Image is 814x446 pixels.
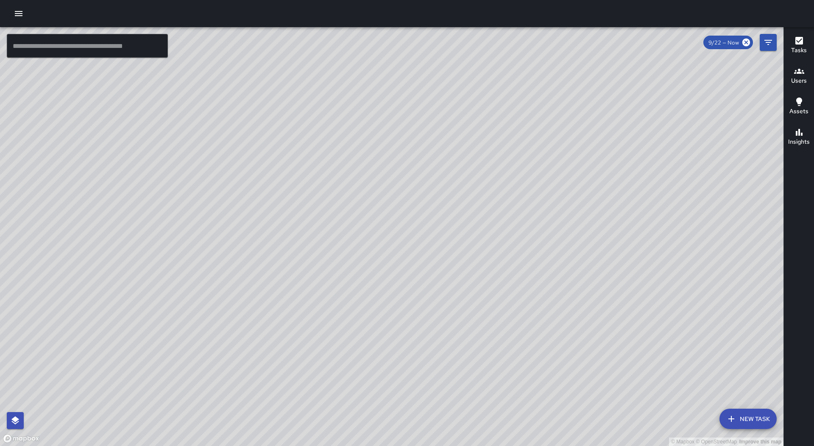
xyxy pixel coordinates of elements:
[791,46,807,55] h6: Tasks
[784,122,814,153] button: Insights
[760,34,777,51] button: Filters
[784,61,814,92] button: Users
[784,92,814,122] button: Assets
[703,36,753,49] div: 9/22 — Now
[784,31,814,61] button: Tasks
[789,107,808,116] h6: Assets
[788,137,810,147] h6: Insights
[719,409,777,429] button: New Task
[703,39,744,46] span: 9/22 — Now
[791,76,807,86] h6: Users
